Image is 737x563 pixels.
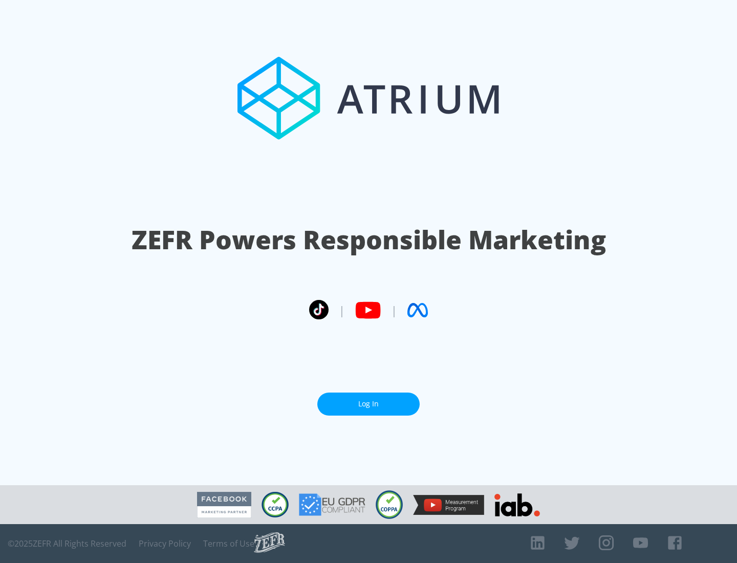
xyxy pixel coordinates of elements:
a: Terms of Use [203,538,254,549]
img: CCPA Compliant [262,492,289,517]
a: Log In [317,393,420,416]
img: IAB [494,493,540,516]
img: GDPR Compliant [299,493,365,516]
img: YouTube Measurement Program [413,495,484,515]
span: | [339,302,345,318]
img: COPPA Compliant [376,490,403,519]
span: | [391,302,397,318]
img: Facebook Marketing Partner [197,492,251,518]
a: Privacy Policy [139,538,191,549]
span: © 2025 ZEFR All Rights Reserved [8,538,126,549]
h1: ZEFR Powers Responsible Marketing [132,222,606,257]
